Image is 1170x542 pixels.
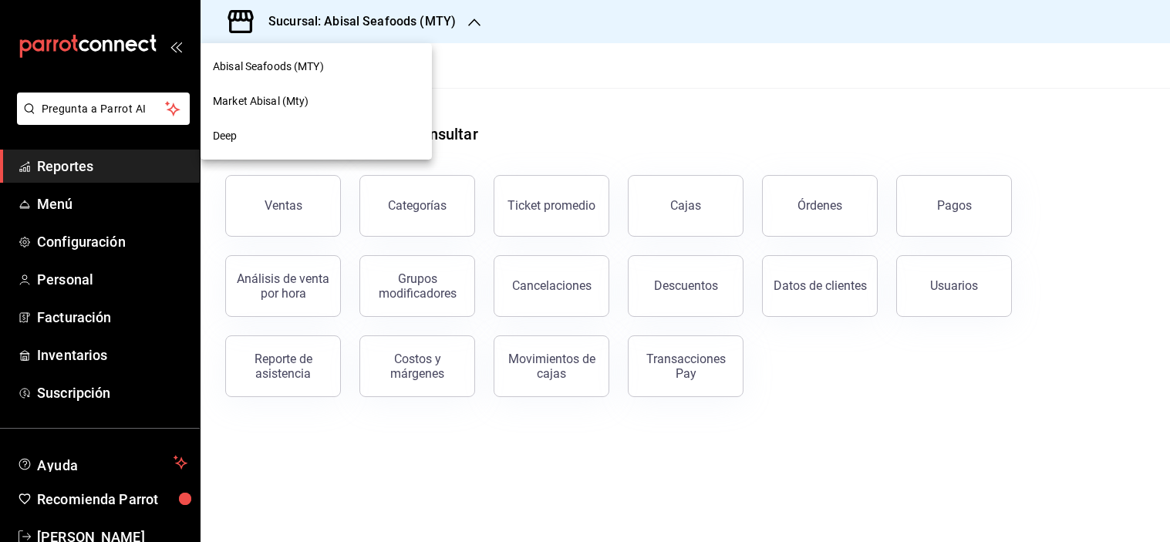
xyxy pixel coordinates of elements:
[213,93,309,109] span: Market Abisal (Mty)
[201,84,432,119] div: Market Abisal (Mty)
[201,49,432,84] div: Abisal Seafoods (MTY)
[201,119,432,153] div: Deep
[213,59,324,75] span: Abisal Seafoods (MTY)
[213,128,238,144] span: Deep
